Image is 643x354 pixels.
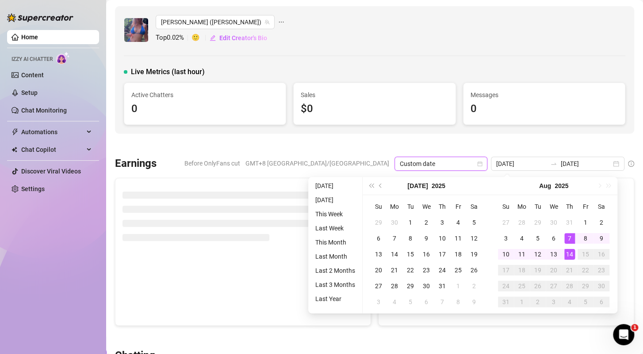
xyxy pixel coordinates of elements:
[387,199,402,215] th: Mo
[501,297,511,307] div: 31
[501,249,511,260] div: 10
[434,278,450,294] td: 2025-07-31
[514,215,530,230] td: 2025-07-28
[501,217,511,228] div: 27
[562,294,578,310] td: 2025-09-04
[539,177,551,195] button: Choose a month
[389,281,400,291] div: 28
[466,199,482,215] th: Sa
[466,278,482,294] td: 2025-08-02
[578,294,593,310] td: 2025-09-05
[434,230,450,246] td: 2025-07-10
[532,217,543,228] div: 29
[21,125,84,139] span: Automations
[434,294,450,310] td: 2025-08-07
[548,217,559,228] div: 30
[550,160,557,167] span: swap-right
[514,199,530,215] th: Mo
[548,281,559,291] div: 27
[546,246,562,262] td: 2025-08-13
[387,262,402,278] td: 2025-07-21
[580,233,591,244] div: 8
[596,297,607,307] div: 6
[593,230,609,246] td: 2025-08-09
[371,199,387,215] th: Su
[532,233,543,244] div: 5
[301,101,448,117] div: $0
[546,278,562,294] td: 2025-08-27
[564,217,575,228] div: 31
[596,249,607,260] div: 16
[580,265,591,275] div: 22
[514,246,530,262] td: 2025-08-11
[564,281,575,291] div: 28
[402,215,418,230] td: 2025-07-01
[578,215,593,230] td: 2025-08-01
[312,265,359,276] li: Last 2 Months
[418,294,434,310] td: 2025-08-06
[219,34,267,41] span: Edit Creator's Bio
[450,230,466,246] td: 2025-07-11
[389,249,400,260] div: 14
[21,143,84,157] span: Chat Copilot
[389,265,400,275] div: 21
[469,233,479,244] div: 12
[562,246,578,262] td: 2025-08-14
[530,294,546,310] td: 2025-09-02
[373,249,384,260] div: 13
[373,281,384,291] div: 27
[546,215,562,230] td: 2025-07-30
[301,90,448,100] span: Sales
[469,265,479,275] div: 26
[450,215,466,230] td: 2025-07-04
[562,230,578,246] td: 2025-08-07
[580,217,591,228] div: 1
[546,294,562,310] td: 2025-09-03
[184,157,240,170] span: Before OnlyFans cut
[593,262,609,278] td: 2025-08-23
[115,157,157,171] h3: Earnings
[418,246,434,262] td: 2025-07-16
[596,281,607,291] div: 30
[21,168,81,175] a: Discover Viral Videos
[312,294,359,304] li: Last Year
[517,217,527,228] div: 28
[469,281,479,291] div: 2
[532,249,543,260] div: 12
[371,262,387,278] td: 2025-07-20
[466,262,482,278] td: 2025-07-26
[312,251,359,262] li: Last Month
[371,278,387,294] td: 2025-07-27
[407,177,428,195] button: Choose a month
[498,278,514,294] td: 2025-08-24
[434,215,450,230] td: 2025-07-03
[421,281,432,291] div: 30
[548,265,559,275] div: 20
[11,147,17,153] img: Chat Copilot
[555,177,568,195] button: Choose a year
[546,230,562,246] td: 2025-08-06
[437,233,448,244] div: 10
[498,230,514,246] td: 2025-08-03
[466,230,482,246] td: 2025-07-12
[371,230,387,246] td: 2025-07-06
[421,297,432,307] div: 6
[371,215,387,230] td: 2025-06-29
[561,159,611,169] input: End date
[56,52,70,64] img: AI Chatter
[578,199,593,215] th: Fr
[532,265,543,275] div: 19
[453,265,463,275] div: 25
[450,294,466,310] td: 2025-08-08
[593,246,609,262] td: 2025-08-16
[405,249,416,260] div: 15
[434,246,450,262] td: 2025-07-17
[514,230,530,246] td: 2025-08-04
[376,177,386,195] button: Previous month (PageUp)
[434,199,450,215] th: Th
[389,297,400,307] div: 4
[578,278,593,294] td: 2025-08-29
[530,230,546,246] td: 2025-08-05
[562,215,578,230] td: 2025-07-31
[402,230,418,246] td: 2025-07-08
